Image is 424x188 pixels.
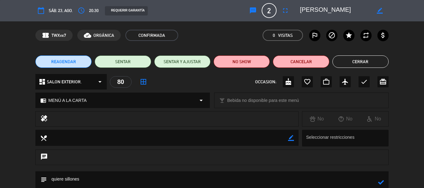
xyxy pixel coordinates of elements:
i: local_bar [219,98,225,103]
span: SALON EXTERIOR. [47,78,82,85]
i: sms [249,7,257,14]
i: airplanemode_active [341,78,349,85]
i: healing [40,115,48,123]
i: arrow_drop_down [197,97,205,104]
div: No [360,115,388,123]
i: chat [40,153,48,162]
span: MENÚ A LA CARTA [48,97,87,104]
i: card_giftcard [379,78,387,85]
i: cloud_done [84,32,91,39]
button: Cerrar [332,55,389,68]
i: cake [285,78,292,85]
span: TWXvx7 [52,32,66,39]
i: fullscreen [282,7,289,14]
button: Cancelar [273,55,329,68]
i: block [328,32,336,39]
div: 80 [110,76,132,88]
span: confirmation_number [42,32,49,39]
span: 0 [273,32,275,39]
i: border_color [377,8,383,14]
button: SENTAR Y AJUSTAR [154,55,210,68]
button: calendar_today [35,5,47,16]
i: work_outline [323,78,330,85]
i: attach_money [379,32,387,39]
button: SENTAR [95,55,151,68]
span: ORGÁNICA [93,32,114,39]
span: 20:30 [89,7,99,14]
span: 2 [262,3,277,18]
button: fullscreen [280,5,291,16]
span: REAGENDAR [51,59,76,65]
span: OCCASION: [255,78,276,85]
i: arrow_drop_down [96,78,104,85]
i: outlined_flag [311,32,318,39]
div: No [331,115,360,123]
i: subject [40,176,47,183]
button: access_time [76,5,87,16]
em: Visitas [278,32,293,39]
i: local_dining [40,134,47,141]
span: CONFIRMADA [125,30,178,41]
i: repeat [362,32,370,39]
i: chrome_reader_mode [40,98,46,103]
div: No [302,115,331,123]
i: access_time [78,7,85,14]
button: NO SHOW [214,55,270,68]
i: favorite_border [304,78,311,85]
i: calendar_today [37,7,45,14]
i: star [345,32,353,39]
button: REAGENDAR [35,55,92,68]
button: sms [247,5,259,16]
i: border_all [140,78,147,85]
div: REQUERIR GARANTÍA [105,6,148,15]
span: sáb. 23, ago. [49,7,73,14]
span: Bebida no disponible para este menú [227,97,299,104]
i: dashboard [38,78,46,85]
i: check [360,78,368,85]
i: border_color [288,135,294,141]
